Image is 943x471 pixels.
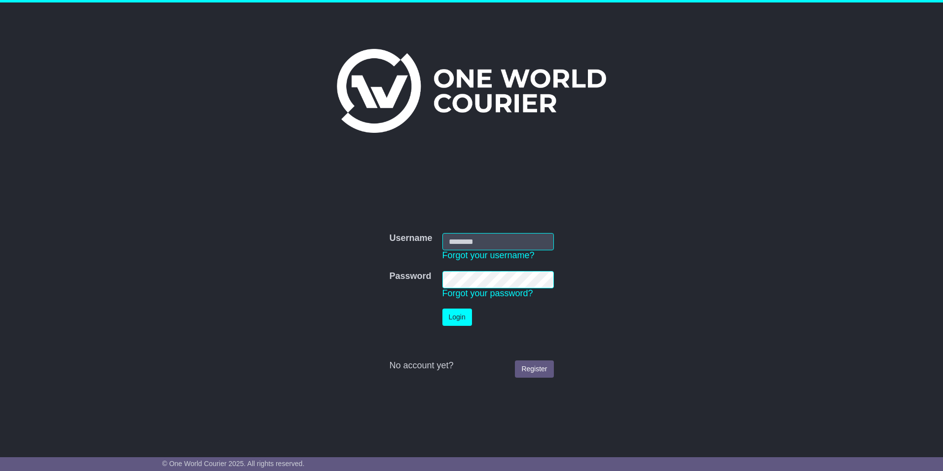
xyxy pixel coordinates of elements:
img: One World [337,49,606,133]
span: © One World Courier 2025. All rights reserved. [162,460,305,468]
label: Username [389,233,432,244]
button: Login [442,309,472,326]
a: Forgot your password? [442,288,533,298]
a: Forgot your username? [442,250,535,260]
label: Password [389,271,431,282]
div: No account yet? [389,360,553,371]
a: Register [515,360,553,378]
